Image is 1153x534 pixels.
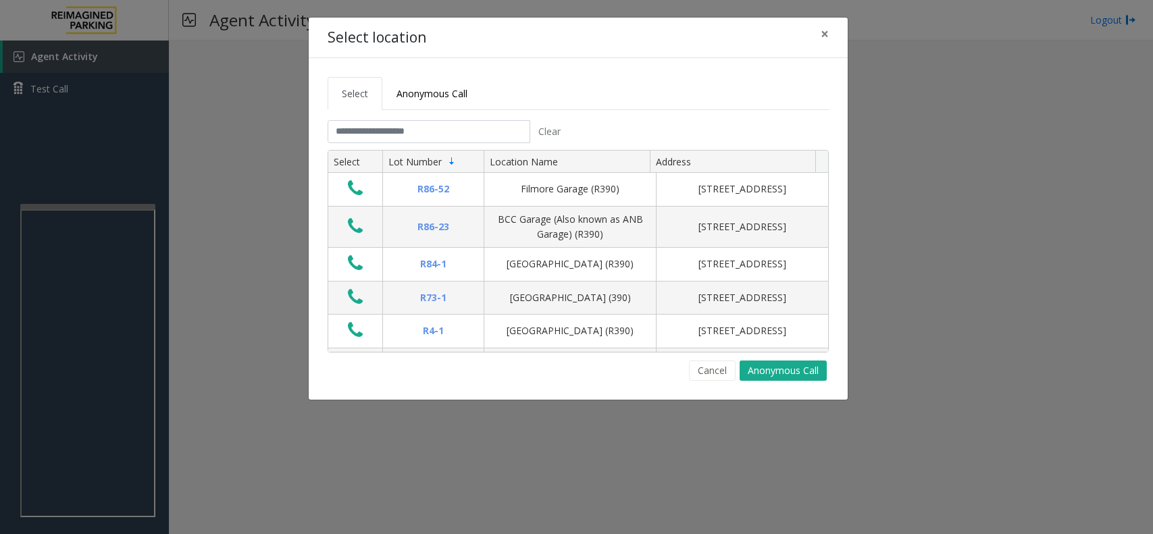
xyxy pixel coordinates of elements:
[328,151,828,352] div: Data table
[396,87,467,100] span: Anonymous Call
[492,323,648,338] div: [GEOGRAPHIC_DATA] (R390)
[740,361,827,381] button: Anonymous Call
[492,290,648,305] div: [GEOGRAPHIC_DATA] (390)
[328,151,382,173] th: Select
[391,257,476,271] div: R84-1
[665,290,820,305] div: [STREET_ADDRESS]
[492,257,648,271] div: [GEOGRAPHIC_DATA] (R390)
[821,24,829,43] span: ×
[492,182,648,196] div: Filmore Garage (R390)
[530,120,568,143] button: Clear
[656,155,691,168] span: Address
[665,219,820,234] div: [STREET_ADDRESS]
[446,156,457,167] span: Sortable
[328,27,426,49] h4: Select location
[490,155,558,168] span: Location Name
[811,18,838,51] button: Close
[391,219,476,234] div: R86-23
[665,257,820,271] div: [STREET_ADDRESS]
[391,182,476,196] div: R86-52
[342,87,368,100] span: Select
[492,212,648,242] div: BCC Garage (Also known as ANB Garage) (R390)
[388,155,442,168] span: Lot Number
[665,323,820,338] div: [STREET_ADDRESS]
[391,290,476,305] div: R73-1
[328,77,829,110] ul: Tabs
[689,361,736,381] button: Cancel
[391,323,476,338] div: R4-1
[665,182,820,196] div: [STREET_ADDRESS]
